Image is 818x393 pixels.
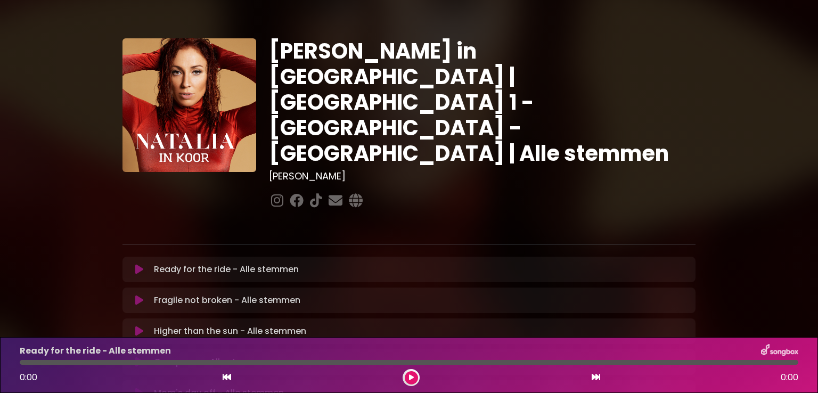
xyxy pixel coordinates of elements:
[154,325,306,338] p: Higher than the sun - Alle stemmen
[761,344,798,358] img: songbox-logo-white.png
[20,371,37,383] span: 0:00
[154,263,299,276] p: Ready for the ride - Alle stemmen
[269,38,696,166] h1: [PERSON_NAME] in [GEOGRAPHIC_DATA] | [GEOGRAPHIC_DATA] 1 - [GEOGRAPHIC_DATA] - [GEOGRAPHIC_DATA] ...
[154,294,300,307] p: Fragile not broken - Alle stemmen
[122,38,256,172] img: YTVS25JmS9CLUqXqkEhs
[269,170,696,182] h3: [PERSON_NAME]
[781,371,798,384] span: 0:00
[20,345,171,357] p: Ready for the ride - Alle stemmen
